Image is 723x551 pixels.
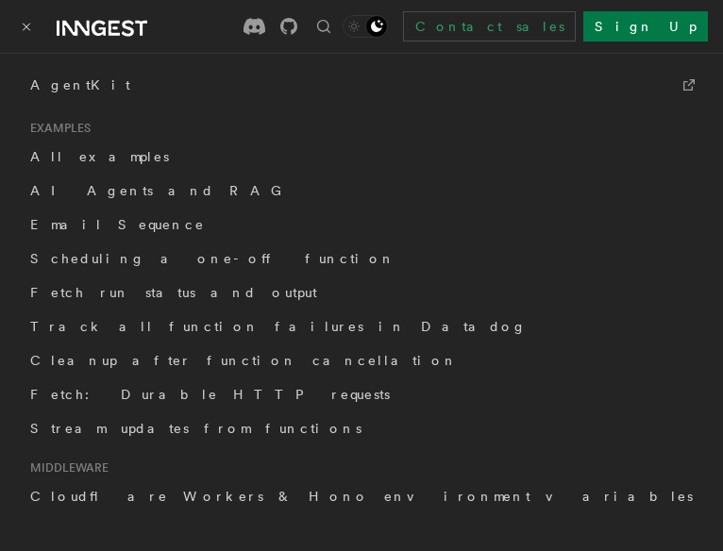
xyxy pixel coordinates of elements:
span: Cloudflare Workers & Hono environment variables [30,489,693,504]
a: Stream updates from functions [23,411,700,445]
span: Email Sequence [30,217,205,232]
a: Cleanup after function cancellation [23,343,700,377]
span: Examples [23,121,91,136]
button: Find something... [312,15,335,38]
a: AI Agents and RAG [23,174,700,208]
span: Stream updates from functions [30,421,361,436]
a: Scheduling a one-off function [23,242,700,275]
a: Sign Up [583,11,708,42]
span: All examples [30,149,169,164]
a: Track all function failures in Datadog [23,309,700,343]
a: Fetch: Durable HTTP requests [23,377,700,411]
span: Fetch run status and output [30,285,317,300]
span: Cleanup after function cancellation [30,353,458,368]
a: Cloudflare Workers & Hono environment variables [23,479,700,513]
span: Track all function failures in Datadog [30,319,527,334]
span: AI Agents and RAG [30,183,292,198]
button: Toggle navigation [15,15,38,38]
a: All examples [23,140,700,174]
span: Middleware [23,460,109,476]
button: Toggle dark mode [343,15,388,38]
a: Fetch run status and output [23,275,700,309]
a: Contact sales [403,11,576,42]
a: AgentKit [23,64,700,106]
span: Scheduling a one-off function [30,251,395,266]
span: Fetch: Durable HTTP requests [30,387,390,402]
a: Email Sequence [23,208,700,242]
span: AgentKit [30,72,130,98]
